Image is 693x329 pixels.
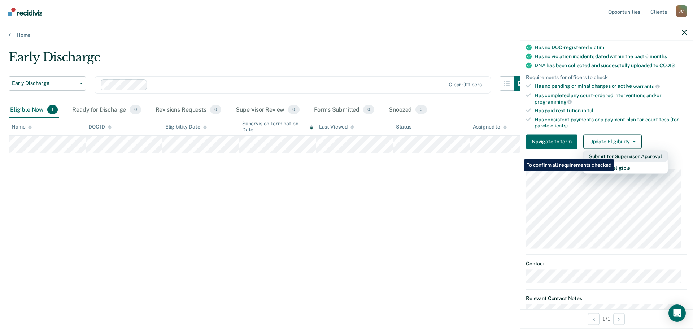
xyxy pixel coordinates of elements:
span: 0 [210,105,221,114]
span: 0 [415,105,427,114]
div: Supervisor Review [234,102,301,118]
div: Forms Submitted [313,102,376,118]
div: Snoozed [387,102,428,118]
button: Mark as Ineligible [583,162,668,173]
div: Early Discharge [9,50,528,70]
dt: Contact [526,261,687,267]
div: Name [12,124,32,130]
div: DNA has been collected and successfully uploaded to [535,62,687,68]
div: Ready for Discharge [71,102,142,118]
span: 0 [288,105,299,114]
div: DOC ID [88,124,112,130]
div: J C [676,5,687,17]
div: Has no violation incidents dated within the past 6 [535,53,687,59]
span: 0 [363,105,374,114]
div: Assigned to [473,124,507,130]
div: Has paid restitution in [535,108,687,114]
div: Revisions Requests [154,102,223,118]
span: programming [535,99,572,104]
span: 1 [47,105,58,114]
dt: Supervision [526,160,687,166]
div: Open Intercom Messenger [668,304,686,322]
button: Submit for Supervisor Approval [583,150,668,162]
div: Supervision Termination Date [242,121,313,133]
img: Recidiviz [8,8,42,16]
div: Status [396,124,411,130]
span: full [587,108,595,113]
div: 1 / 1 [520,309,693,328]
div: Clear officers [449,82,482,88]
span: victim [590,44,604,50]
button: Previous Opportunity [588,313,600,325]
button: Profile dropdown button [676,5,687,17]
div: Has consistent payments or a payment plan for court fees (for parole [535,117,687,129]
div: Requirements for officers to check [526,74,687,80]
a: Navigate to form link [526,134,580,149]
span: months [650,53,667,59]
div: Last Viewed [319,124,354,130]
dt: Relevant Contact Notes [526,295,687,301]
span: warrants [633,83,660,89]
div: Has no DOC-registered [535,44,687,50]
span: clients) [550,122,568,128]
div: Has completed any court-ordered interventions and/or [535,92,687,104]
button: Next Opportunity [613,313,625,325]
span: 0 [130,105,141,114]
a: Home [9,32,684,38]
button: Navigate to form [526,134,577,149]
div: Has no pending criminal charges or active [535,83,687,90]
div: Eligible Now [9,102,59,118]
span: Early Discharge [12,80,77,86]
button: Update Eligibility [583,134,642,149]
div: Eligibility Date [165,124,207,130]
span: CODIS [659,62,675,68]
